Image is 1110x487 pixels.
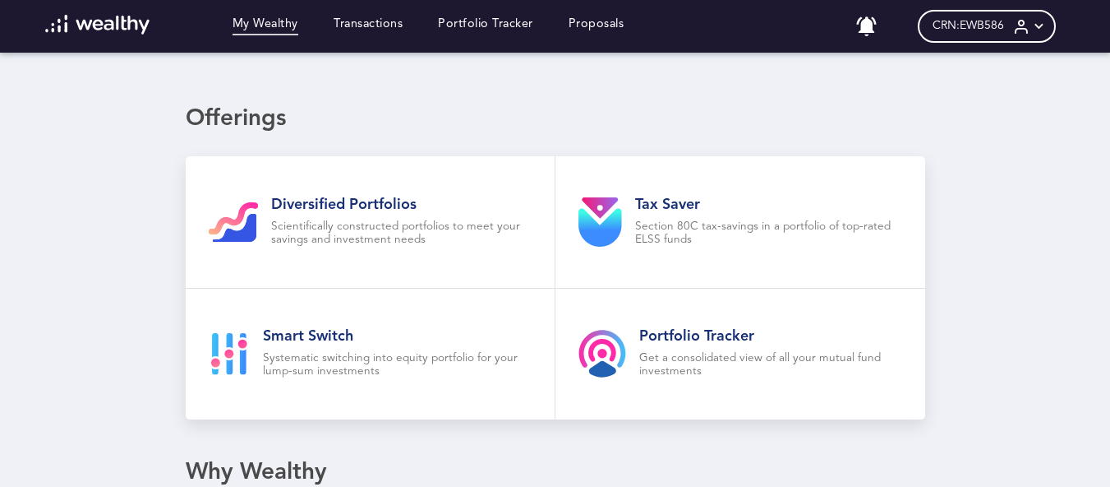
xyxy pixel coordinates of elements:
[578,197,622,247] img: product-tax.svg
[45,15,150,35] img: wl-logo-white.svg
[209,333,250,375] img: smart-goal-icon.svg
[186,105,925,133] div: Offerings
[263,352,532,378] p: Systematic switching into equity portfolio for your lump-sum investments
[186,459,925,487] div: Why Wealthy
[334,17,403,35] a: Transactions
[186,289,555,420] a: Smart SwitchSystematic switching into equity portfolio for your lump-sum investments
[569,17,624,35] a: Proposals
[635,220,902,247] p: Section 80C tax-savings in a portfolio of top-rated ELSS funds
[1040,413,1098,475] iframe: Chat
[263,327,532,346] h2: Smart Switch
[578,330,626,378] img: product-tracker.svg
[933,19,1004,33] span: CRN: EWB586
[271,220,532,247] p: Scientifically constructed portfolios to meet your savings and investment needs
[555,156,925,288] a: Tax SaverSection 80C tax-savings in a portfolio of top-rated ELSS funds
[555,289,925,420] a: Portfolio TrackerGet a consolidated view of all your mutual fund investments
[209,202,258,242] img: gi-goal-icon.svg
[271,196,532,214] h2: Diversified Portfolios
[639,327,902,346] h2: Portfolio Tracker
[438,17,533,35] a: Portfolio Tracker
[186,156,555,288] a: Diversified PortfoliosScientifically constructed portfolios to meet your savings and investment n...
[635,196,902,214] h2: Tax Saver
[639,352,902,378] p: Get a consolidated view of all your mutual fund investments
[233,17,298,35] a: My Wealthy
